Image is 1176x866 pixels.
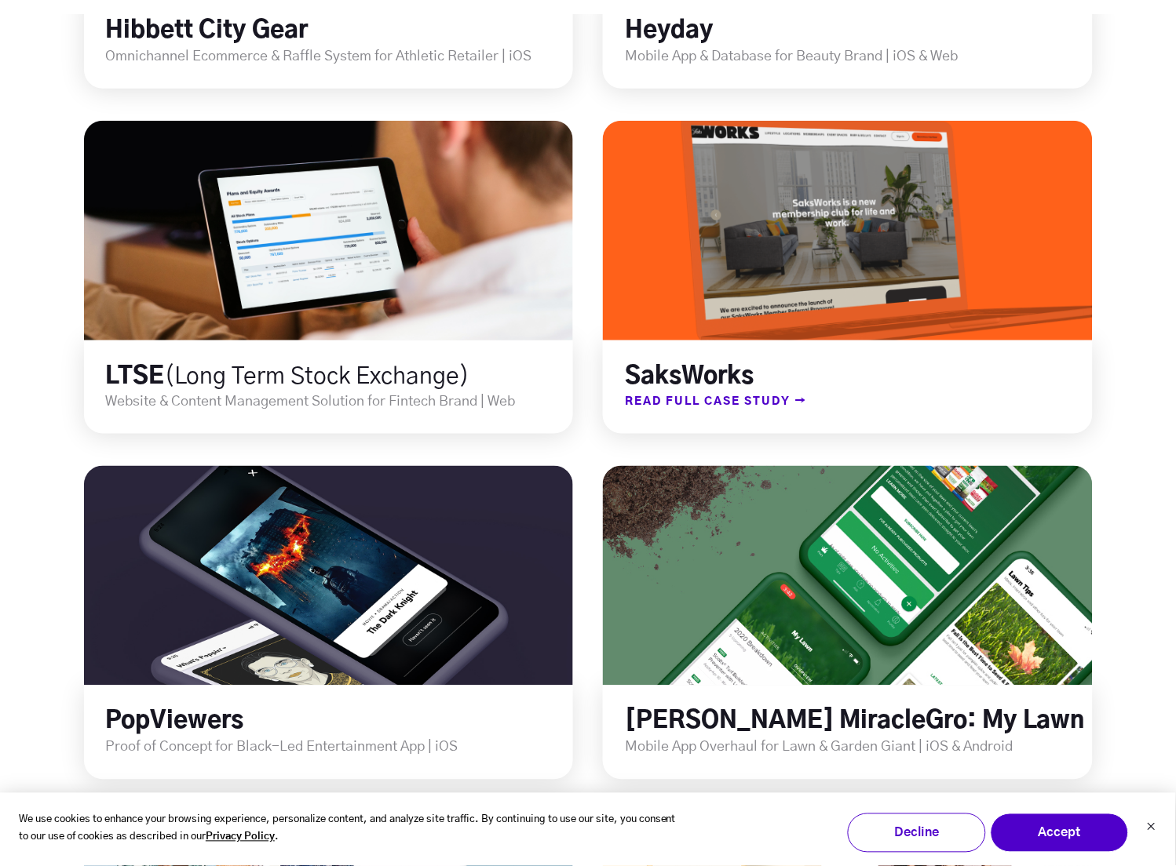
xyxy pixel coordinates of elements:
[848,813,986,853] button: Decline
[106,391,573,412] p: Website & Content Management Solution for Fintech Brand | Web
[206,829,275,847] a: Privacy Policy
[625,740,1013,755] span: Mobile App Overhaul for Lawn & Garden Giant | iOS & Android
[603,391,807,412] a: READ FULL CASE STUDY →
[106,46,573,67] p: Omnichannel Ecommerce & Raffle System for Athletic Retailer | iOS
[106,710,244,733] a: PopViewers
[603,466,1092,780] div: long term stock exchange (ltse)
[106,19,309,42] a: Hibbett City Gear
[625,19,714,42] a: Heyday
[625,365,754,388] a: SaksWorks
[84,121,573,435] div: long term stock exchange (ltse)
[603,121,1092,435] div: long term stock exchange (ltse)
[991,813,1129,853] button: Accept
[84,466,573,780] div: long term stock exchange (ltse)
[106,365,470,388] a: LTSE(Long Term Stock Exchange)
[165,365,470,388] span: (Long Term Stock Exchange)
[625,710,1085,733] a: [PERSON_NAME] MiracleGro: My Lawn
[106,740,458,755] span: Proof of Concept for Black-Led Entertainment App | iOS
[1147,821,1156,837] button: Dismiss cookie banner
[19,812,687,848] p: We use cookies to enhance your browsing experience, personalize content, and analyze site traffic...
[625,46,1092,67] p: Mobile App & Database for Beauty Brand | iOS & Web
